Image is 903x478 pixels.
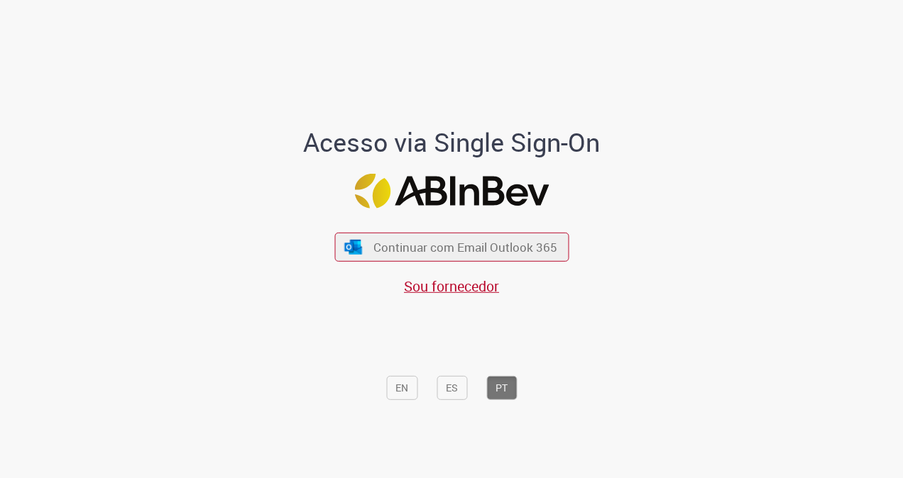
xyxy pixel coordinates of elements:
span: Continuar com Email Outlook 365 [373,239,557,255]
img: Logo ABInBev [354,173,549,208]
a: Sou fornecedor [404,277,499,296]
h1: Acesso via Single Sign-On [255,128,649,157]
button: ES [437,376,467,400]
button: ícone Azure/Microsoft 360 Continuar com Email Outlook 365 [334,233,569,262]
button: PT [486,376,517,400]
button: EN [386,376,417,400]
img: ícone Azure/Microsoft 360 [344,239,363,254]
